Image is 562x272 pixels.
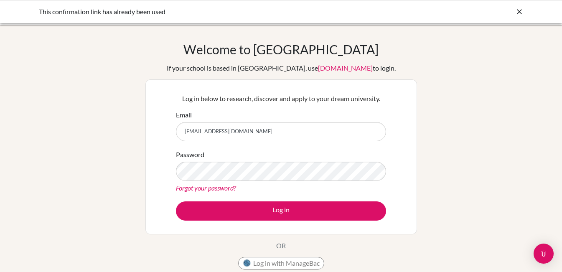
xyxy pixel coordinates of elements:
a: Forgot your password? [176,184,236,192]
label: Email [176,110,192,120]
button: Log in [176,201,386,221]
div: If your school is based in [GEOGRAPHIC_DATA], use to login. [167,63,396,73]
h1: Welcome to [GEOGRAPHIC_DATA] [183,42,379,57]
p: OR [276,241,286,251]
div: This confirmation link has already been used [39,7,398,17]
p: Log in below to research, discover and apply to your dream university. [176,94,386,104]
a: [DOMAIN_NAME] [318,64,373,72]
button: Log in with ManageBac [238,257,324,269]
label: Password [176,150,204,160]
div: Open Intercom Messenger [534,244,554,264]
